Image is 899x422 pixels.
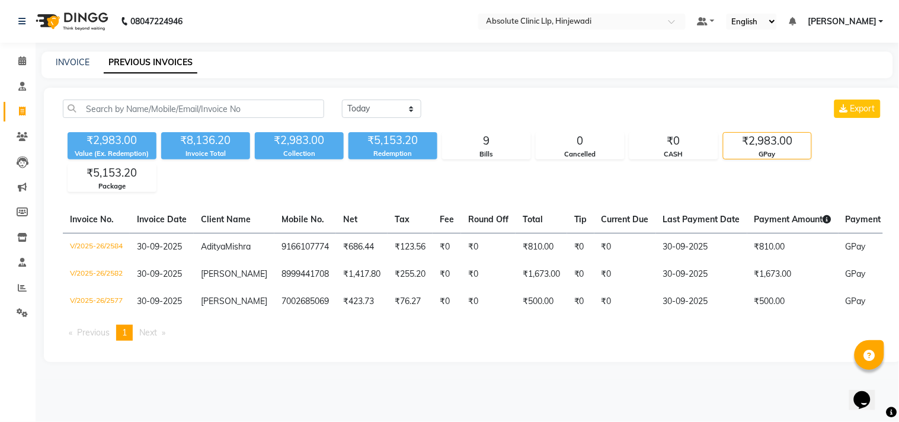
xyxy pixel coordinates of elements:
[516,288,567,315] td: ₹500.00
[536,133,624,149] div: 0
[348,132,437,149] div: ₹5,153.20
[137,214,187,225] span: Invoice Date
[850,103,875,114] span: Export
[395,214,409,225] span: Tax
[849,375,887,410] iframe: chat widget
[255,132,344,149] div: ₹2,983.00
[630,133,718,149] div: ₹0
[656,288,747,315] td: 30-09-2025
[754,214,831,225] span: Payment Amount
[461,288,516,315] td: ₹0
[68,165,156,181] div: ₹5,153.20
[834,100,881,118] button: Export
[137,241,182,252] span: 30-09-2025
[523,214,543,225] span: Total
[63,288,130,315] td: V/2025-26/2577
[516,233,567,261] td: ₹810.00
[30,5,111,38] img: logo
[225,241,251,252] span: Mishra
[68,132,156,149] div: ₹2,983.00
[161,149,250,159] div: Invoice Total
[433,288,461,315] td: ₹0
[274,288,336,315] td: 7002685069
[808,15,876,28] span: [PERSON_NAME]
[846,296,866,306] span: GPay
[516,261,567,288] td: ₹1,673.00
[77,327,110,338] span: Previous
[433,261,461,288] td: ₹0
[70,214,114,225] span: Invoice No.
[567,261,594,288] td: ₹0
[139,327,157,338] span: Next
[567,233,594,261] td: ₹0
[747,233,839,261] td: ₹810.00
[440,214,454,225] span: Fee
[255,149,344,159] div: Collection
[201,214,251,225] span: Client Name
[68,181,156,191] div: Package
[656,233,747,261] td: 30-09-2025
[724,149,811,159] div: GPay
[443,149,530,159] div: Bills
[201,241,225,252] span: Aditya
[602,214,649,225] span: Current Due
[281,214,324,225] span: Mobile No.
[137,296,182,306] span: 30-09-2025
[130,5,183,38] b: 08047224946
[137,268,182,279] span: 30-09-2025
[468,214,508,225] span: Round Off
[56,57,89,68] a: INVOICE
[201,296,267,306] span: [PERSON_NAME]
[747,261,839,288] td: ₹1,673.00
[594,288,656,315] td: ₹0
[574,214,587,225] span: Tip
[343,214,357,225] span: Net
[336,233,388,261] td: ₹686.44
[461,261,516,288] td: ₹0
[63,325,883,341] nav: Pagination
[348,149,437,159] div: Redemption
[846,241,866,252] span: GPay
[274,261,336,288] td: 8999441708
[336,288,388,315] td: ₹423.73
[63,261,130,288] td: V/2025-26/2582
[336,261,388,288] td: ₹1,417.80
[388,233,433,261] td: ₹123.56
[68,149,156,159] div: Value (Ex. Redemption)
[63,233,130,261] td: V/2025-26/2584
[122,327,127,338] span: 1
[388,288,433,315] td: ₹76.27
[104,52,197,73] a: PREVIOUS INVOICES
[161,132,250,149] div: ₹8,136.20
[630,149,718,159] div: CASH
[594,261,656,288] td: ₹0
[63,100,324,118] input: Search by Name/Mobile/Email/Invoice No
[274,233,336,261] td: 9166107774
[724,133,811,149] div: ₹2,983.00
[388,261,433,288] td: ₹255.20
[443,133,530,149] div: 9
[201,268,267,279] span: [PERSON_NAME]
[536,149,624,159] div: Cancelled
[663,214,740,225] span: Last Payment Date
[747,288,839,315] td: ₹500.00
[594,233,656,261] td: ₹0
[656,261,747,288] td: 30-09-2025
[433,233,461,261] td: ₹0
[461,233,516,261] td: ₹0
[567,288,594,315] td: ₹0
[846,268,866,279] span: GPay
